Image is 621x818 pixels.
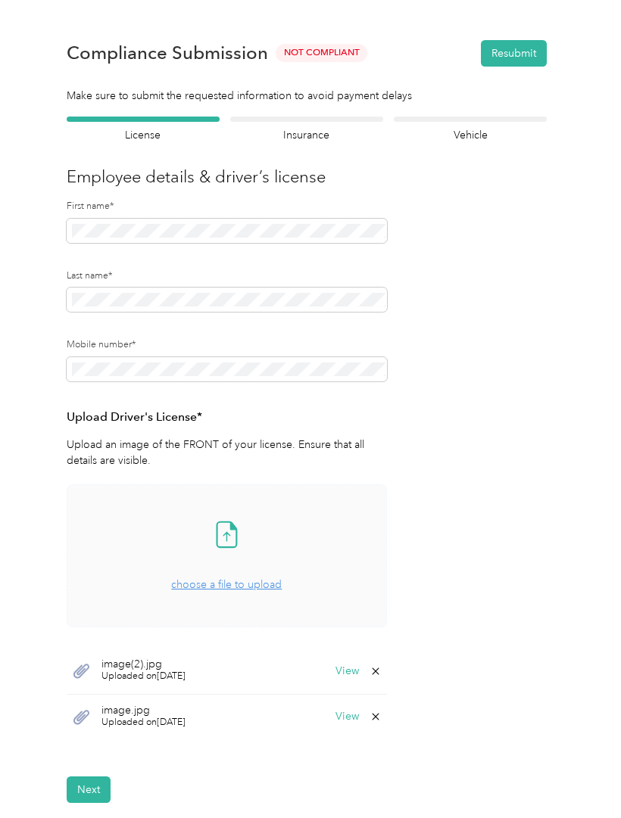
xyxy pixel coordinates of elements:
[171,578,282,591] span: choose a file to upload
[67,269,387,283] label: Last name*
[67,88,547,104] div: Make sure to submit the requested information to avoid payment delays
[67,42,268,64] h1: Compliance Submission
[101,716,186,729] span: Uploaded on [DATE]
[536,733,621,818] iframe: Everlance-gr Chat Button Frame
[67,200,387,213] label: First name*
[335,666,359,676] button: View
[101,705,186,716] span: image.jpg
[67,127,220,143] h4: License
[67,164,547,189] h3: Employee details & driver’s license
[394,127,547,143] h4: Vehicle
[67,338,387,352] label: Mobile number*
[67,776,111,803] button: Next
[335,711,359,722] button: View
[67,408,387,427] h3: Upload Driver's License*
[67,437,387,468] p: Upload an image of the FRONT of your license. Ensure that all details are visible.
[67,485,386,627] span: choose a file to upload
[230,127,383,143] h4: Insurance
[276,44,367,61] span: Not Compliant
[101,670,186,683] span: Uploaded on [DATE]
[101,659,186,670] span: image(2).jpg
[481,40,547,67] button: Resubmit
